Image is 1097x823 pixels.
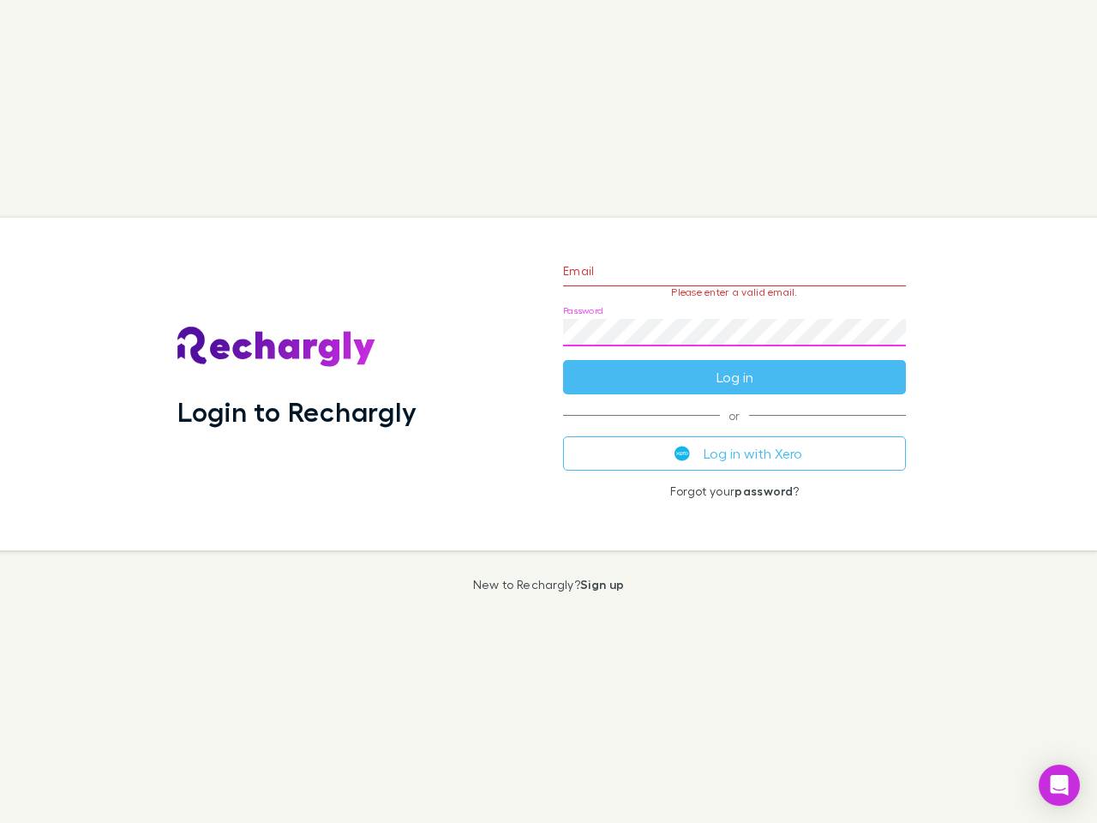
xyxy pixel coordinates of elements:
[473,578,625,592] p: New to Rechargly?
[563,436,906,471] button: Log in with Xero
[1039,765,1080,806] div: Open Intercom Messenger
[563,304,603,317] label: Password
[563,415,906,416] span: or
[734,484,793,498] a: password
[177,327,376,368] img: Rechargly's Logo
[563,286,906,298] p: Please enter a valid email.
[563,484,906,498] p: Forgot your ?
[177,395,417,428] h1: Login to Rechargly
[580,577,624,592] a: Sign up
[674,446,690,461] img: Xero's logo
[563,360,906,394] button: Log in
